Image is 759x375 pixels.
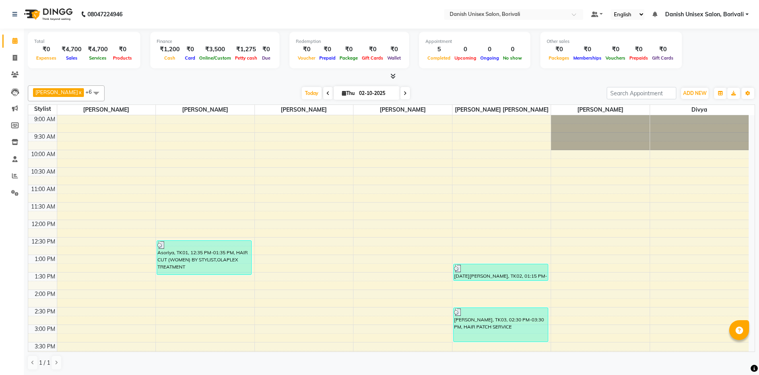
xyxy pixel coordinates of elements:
[28,105,57,113] div: Stylist
[551,105,650,115] span: [PERSON_NAME]
[33,273,57,281] div: 1:30 PM
[360,45,385,54] div: ₹0
[425,45,452,54] div: 5
[157,241,251,274] div: Asoriya, TK01, 12:35 PM-01:35 PM, HAIR CUT (WOMEN) BY STYLIST,OLAPLEX TREATMENT
[197,45,233,54] div: ₹3,500
[78,89,82,95] a: x
[111,45,134,54] div: ₹0
[87,3,122,25] b: 08047224946
[233,45,259,54] div: ₹1,275
[454,264,548,280] div: [DATE][PERSON_NAME], TK02, 01:15 PM-01:45 PM, BASIC SERVICE (MEN) STYLE SHAVE
[681,88,709,99] button: ADD NEW
[547,45,571,54] div: ₹0
[357,87,396,99] input: 2025-10-02
[360,55,385,61] span: Gift Cards
[20,3,75,25] img: logo
[338,45,360,54] div: ₹0
[29,168,57,176] div: 10:30 AM
[33,133,57,141] div: 9:30 AM
[547,55,571,61] span: Packages
[385,55,403,61] span: Wallet
[260,55,272,61] span: Due
[296,38,403,45] div: Redemption
[29,185,57,193] div: 11:00 AM
[85,89,98,95] span: +6
[259,45,273,54] div: ₹0
[317,45,338,54] div: ₹0
[30,238,57,246] div: 12:30 PM
[34,38,134,45] div: Total
[650,55,676,61] span: Gift Cards
[665,10,744,19] span: Danish Unisex Salon, Borivali
[162,55,177,61] span: Cash
[183,55,197,61] span: Card
[29,150,57,159] div: 10:00 AM
[296,55,317,61] span: Voucher
[35,89,78,95] span: [PERSON_NAME]
[571,55,604,61] span: Memberships
[302,87,322,99] span: Today
[33,115,57,124] div: 9:00 AM
[87,55,109,61] span: Services
[340,90,357,96] span: Thu
[501,55,524,61] span: No show
[33,307,57,316] div: 2:30 PM
[33,255,57,263] div: 1:00 PM
[157,38,273,45] div: Finance
[338,55,360,61] span: Package
[156,105,254,115] span: [PERSON_NAME]
[726,343,751,367] iframe: chat widget
[197,55,233,61] span: Online/Custom
[64,55,80,61] span: Sales
[683,90,707,96] span: ADD NEW
[30,220,57,228] div: 12:00 PM
[39,359,50,367] span: 1 / 1
[296,45,317,54] div: ₹0
[454,308,548,342] div: [PERSON_NAME], TK03, 02:30 PM-03:30 PM, HAIR PATCH SERVICE
[33,290,57,298] div: 2:00 PM
[650,105,749,115] span: Divya
[650,45,676,54] div: ₹0
[233,55,259,61] span: Petty cash
[571,45,604,54] div: ₹0
[58,45,85,54] div: ₹4,700
[33,342,57,351] div: 3:30 PM
[452,55,478,61] span: Upcoming
[452,45,478,54] div: 0
[607,87,676,99] input: Search Appointment
[478,45,501,54] div: 0
[425,55,452,61] span: Completed
[478,55,501,61] span: Ongoing
[604,45,627,54] div: ₹0
[85,45,111,54] div: ₹4,700
[29,203,57,211] div: 11:30 AM
[425,38,524,45] div: Appointment
[627,55,650,61] span: Prepaids
[57,105,156,115] span: [PERSON_NAME]
[501,45,524,54] div: 0
[34,55,58,61] span: Expenses
[157,45,183,54] div: ₹1,200
[111,55,134,61] span: Products
[33,325,57,333] div: 3:00 PM
[627,45,650,54] div: ₹0
[604,55,627,61] span: Vouchers
[385,45,403,54] div: ₹0
[255,105,353,115] span: [PERSON_NAME]
[353,105,452,115] span: [PERSON_NAME]
[317,55,338,61] span: Prepaid
[547,38,676,45] div: Other sales
[183,45,197,54] div: ₹0
[34,45,58,54] div: ₹0
[452,105,551,115] span: [PERSON_NAME] [PERSON_NAME]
